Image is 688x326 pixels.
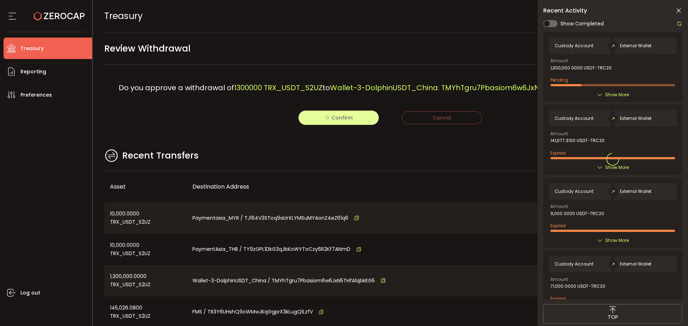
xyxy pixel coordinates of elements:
span: Wallet-3-DolphinUSDT_China / TMYhTgru7Pbasiom6w6JxN5THfA1qbkEG5 [192,277,375,285]
span: Cancel [433,114,451,121]
span: Preferences [20,90,52,100]
span: Do you approve a withdrawal of [119,83,234,93]
span: Treasury [20,43,44,54]
span: TOP [608,313,618,321]
div: [DATE] 06:20:41 [531,234,614,265]
span: Wallet-3-DolphinUSDT_China: TMYhTgru7Pbasiom6w6JxN5THfA1qbkEG5. [330,83,593,93]
span: Treasury [104,10,143,22]
div: 10,000.0000 TRX_USDT_S2UZ [104,203,187,234]
div: 10,000.0000 TRX_USDT_S2UZ [104,234,187,265]
div: Date [531,183,614,191]
span: to [322,83,330,93]
div: Destination Address [187,183,531,191]
span: Paymentasia_MYR / TJ164V3SToq9aUrXLYMSuMYAonZ4eZ61q6 [192,214,348,222]
button: Cancel [402,111,482,124]
span: PaymentAsia_THB / TY9zGPL1DkG3qJbKoWYToCzy6R2Kf7ANmD [192,245,350,253]
div: [DATE] 06:02:00 [531,266,614,296]
iframe: Chat Widget [652,292,688,326]
div: 1,300,000.0000 TRX_USDT_S2UZ [104,266,187,296]
span: Review Withdrawal [104,40,191,57]
span: 1300000 TRX_USDT_S2UZ [234,83,322,93]
span: Log out [20,288,40,298]
span: Reporting [20,67,46,77]
div: [DATE] 06:22:22 [531,203,614,234]
div: Asset [104,183,187,191]
span: FMS / TR3Y6UHshQ9oWMwJKqGgprX3kLugQ1LzfV [192,308,313,316]
span: Recent Activity [543,8,587,14]
span: Recent Transfers [122,149,199,162]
